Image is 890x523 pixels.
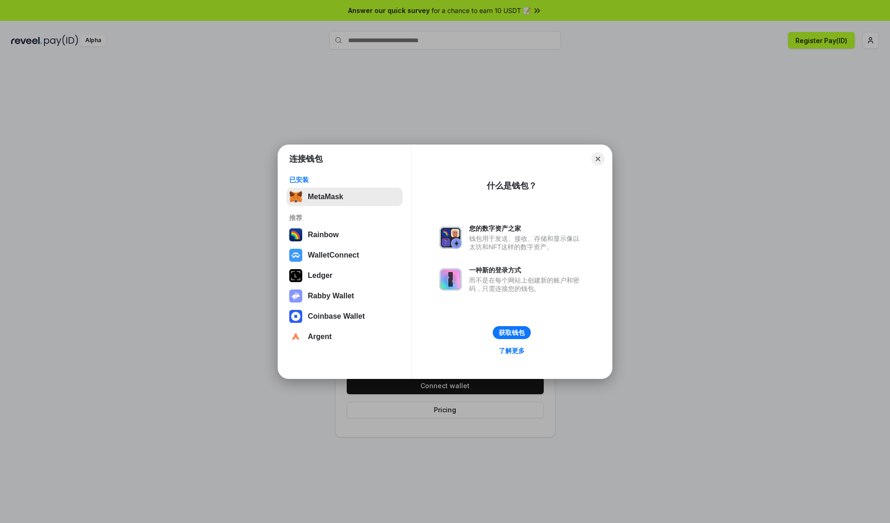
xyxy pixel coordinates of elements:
[469,276,584,293] div: 而不是在每个网站上创建新的账户和密码，只需连接您的钱包。
[308,333,332,341] div: Argent
[289,214,400,222] div: 推荐
[286,246,403,265] button: WalletConnect
[286,266,403,285] button: Ledger
[439,227,462,249] img: svg+xml,%3Csvg%20xmlns%3D%22http%3A%2F%2Fwww.w3.org%2F2000%2Fsvg%22%20fill%3D%22none%22%20viewBox...
[289,269,302,282] img: svg+xml,%3Csvg%20xmlns%3D%22http%3A%2F%2Fwww.w3.org%2F2000%2Fsvg%22%20width%3D%2228%22%20height%3...
[286,226,403,244] button: Rainbow
[308,231,339,239] div: Rainbow
[289,249,302,262] img: svg+xml,%3Csvg%20width%3D%2228%22%20height%3D%2228%22%20viewBox%3D%220%200%2028%2028%22%20fill%3D...
[289,228,302,241] img: svg+xml,%3Csvg%20width%3D%22120%22%20height%3D%22120%22%20viewBox%3D%220%200%20120%20120%22%20fil...
[289,310,302,323] img: svg+xml,%3Csvg%20width%3D%2228%22%20height%3D%2228%22%20viewBox%3D%220%200%2028%2028%22%20fill%3D...
[286,287,403,305] button: Rabby Wallet
[499,328,525,337] div: 获取钱包
[289,290,302,302] img: svg+xml,%3Csvg%20xmlns%3D%22http%3A%2F%2Fwww.w3.org%2F2000%2Fsvg%22%20fill%3D%22none%22%20viewBox...
[286,188,403,206] button: MetaMask
[469,234,584,251] div: 钱包用于发送、接收、存储和显示像以太坊和NFT这样的数字资产。
[487,180,537,191] div: 什么是钱包？
[308,251,359,259] div: WalletConnect
[469,266,584,274] div: 一种新的登录方式
[289,330,302,343] img: svg+xml,%3Csvg%20width%3D%2228%22%20height%3D%2228%22%20viewBox%3D%220%200%2028%2028%22%20fill%3D...
[289,153,323,164] h1: 连接钱包
[286,307,403,326] button: Coinbase Wallet
[289,176,400,184] div: 已安装
[286,328,403,346] button: Argent
[493,345,530,357] a: 了解更多
[308,312,365,321] div: Coinbase Wallet
[289,190,302,203] img: svg+xml,%3Csvg%20fill%3D%22none%22%20height%3D%2233%22%20viewBox%3D%220%200%2035%2033%22%20width%...
[308,271,332,280] div: Ledger
[591,152,604,165] button: Close
[499,347,525,355] div: 了解更多
[308,193,343,201] div: MetaMask
[308,292,354,300] div: Rabby Wallet
[493,326,531,339] button: 获取钱包
[469,224,584,233] div: 您的数字资产之家
[439,268,462,290] img: svg+xml,%3Csvg%20xmlns%3D%22http%3A%2F%2Fwww.w3.org%2F2000%2Fsvg%22%20fill%3D%22none%22%20viewBox...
